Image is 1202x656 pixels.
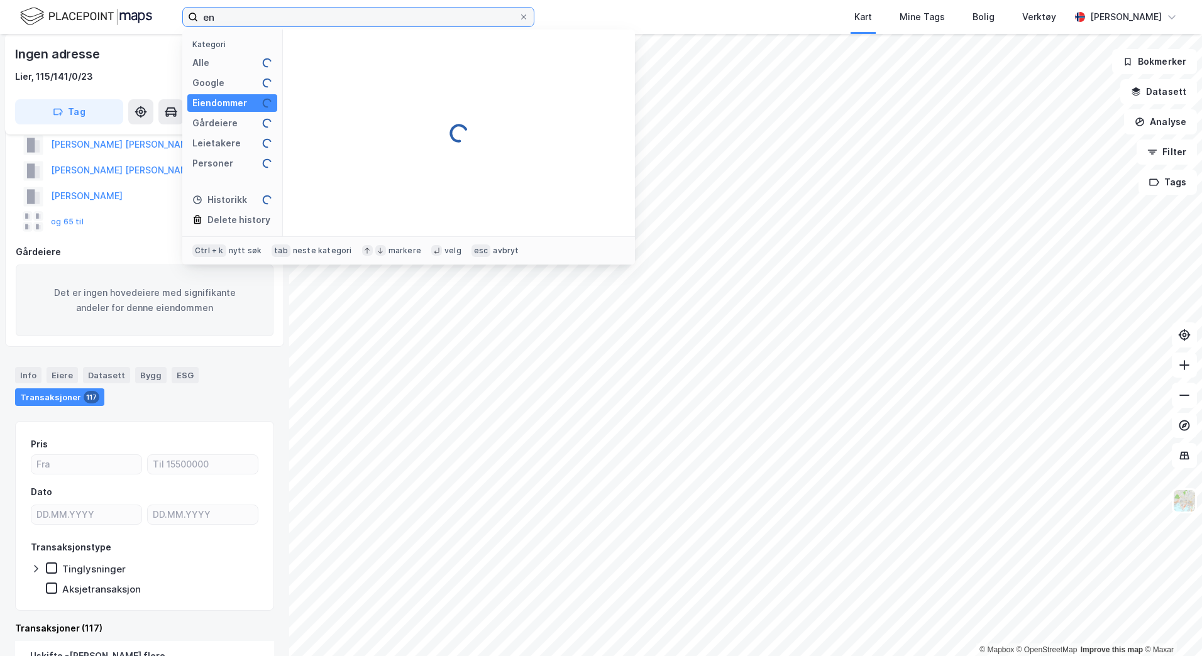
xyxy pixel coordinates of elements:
[148,455,258,474] input: Til 15500000
[192,192,247,207] div: Historikk
[1022,9,1056,25] div: Verktøy
[1124,109,1197,134] button: Analyse
[16,265,273,336] div: Det er ingen hovedeiere med signifikante andeler for denne eiendommen
[262,98,272,108] img: spinner.a6d8c91a73a9ac5275cf975e30b51cfb.svg
[262,118,272,128] img: spinner.a6d8c91a73a9ac5275cf975e30b51cfb.svg
[293,246,352,256] div: neste kategori
[31,540,111,555] div: Transaksjonstype
[192,116,238,131] div: Gårdeiere
[900,9,945,25] div: Mine Tags
[1090,9,1162,25] div: [PERSON_NAME]
[83,367,130,383] div: Datasett
[15,44,102,64] div: Ingen adresse
[192,75,224,90] div: Google
[20,6,152,28] img: logo.f888ab2527a4732fd821a326f86c7f29.svg
[84,391,99,403] div: 117
[1139,596,1202,656] div: Kontrollprogram for chat
[1137,139,1197,165] button: Filter
[15,99,123,124] button: Tag
[192,156,233,171] div: Personer
[262,158,272,168] img: spinner.a6d8c91a73a9ac5275cf975e30b51cfb.svg
[262,58,272,68] img: spinner.a6d8c91a73a9ac5275cf975e30b51cfb.svg
[47,367,78,383] div: Eiere
[198,8,519,26] input: Søk på adresse, matrikkel, gårdeiere, leietakere eller personer
[172,367,199,383] div: ESG
[272,244,290,257] div: tab
[262,78,272,88] img: spinner.a6d8c91a73a9ac5275cf975e30b51cfb.svg
[31,505,141,524] input: DD.MM.YYYY
[16,244,273,260] div: Gårdeiere
[15,69,93,84] div: Lier, 115/141/0/23
[854,9,872,25] div: Kart
[1139,170,1197,195] button: Tags
[471,244,491,257] div: esc
[1081,645,1143,654] a: Improve this map
[1172,489,1196,513] img: Z
[135,367,167,383] div: Bygg
[192,96,247,111] div: Eiendommer
[1120,79,1197,104] button: Datasett
[148,505,258,524] input: DD.MM.YYYY
[1017,645,1078,654] a: OpenStreetMap
[449,123,469,143] img: spinner.a6d8c91a73a9ac5275cf975e30b51cfb.svg
[1112,49,1197,74] button: Bokmerker
[192,136,241,151] div: Leietakere
[192,55,209,70] div: Alle
[62,583,141,595] div: Aksjetransaksjon
[979,645,1014,654] a: Mapbox
[444,246,461,256] div: velg
[15,367,41,383] div: Info
[15,388,104,406] div: Transaksjoner
[62,563,126,575] div: Tinglysninger
[192,244,226,257] div: Ctrl + k
[31,484,52,500] div: Dato
[262,138,272,148] img: spinner.a6d8c91a73a9ac5275cf975e30b51cfb.svg
[229,246,262,256] div: nytt søk
[31,437,48,452] div: Pris
[262,195,272,205] img: spinner.a6d8c91a73a9ac5275cf975e30b51cfb.svg
[31,455,141,474] input: Fra
[207,212,270,227] div: Delete history
[15,621,274,636] div: Transaksjoner (117)
[389,246,421,256] div: markere
[973,9,995,25] div: Bolig
[192,40,277,49] div: Kategori
[1139,596,1202,656] iframe: Chat Widget
[493,246,519,256] div: avbryt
